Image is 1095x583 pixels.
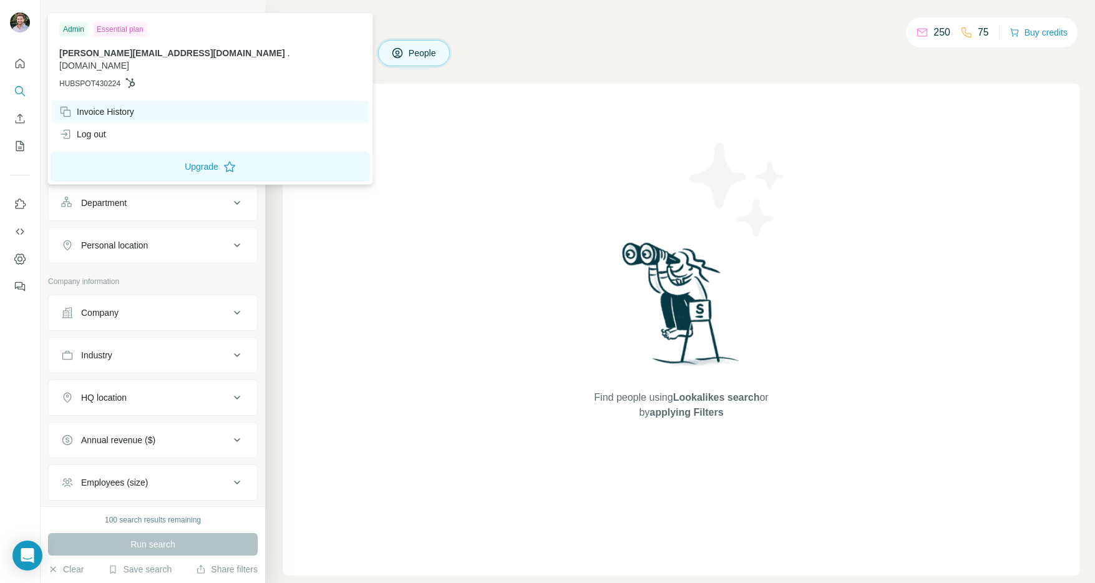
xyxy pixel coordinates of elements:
[49,383,257,413] button: HQ location
[1010,24,1068,41] button: Buy credits
[81,239,148,252] div: Personal location
[49,230,257,260] button: Personal location
[673,392,760,403] span: Lookalikes search
[978,25,989,40] p: 75
[10,12,30,32] img: Avatar
[48,563,84,576] button: Clear
[12,541,42,571] div: Open Intercom Messenger
[10,275,30,298] button: Feedback
[283,15,1080,32] h4: Search
[409,47,437,59] span: People
[582,390,781,420] span: Find people using or by
[59,61,129,71] span: [DOMAIN_NAME]
[49,425,257,455] button: Annual revenue ($)
[288,48,290,58] span: .
[10,80,30,102] button: Search
[196,563,258,576] button: Share filters
[49,340,257,370] button: Industry
[650,407,723,418] span: applying Filters
[48,11,87,22] div: New search
[10,107,30,130] button: Enrich CSV
[81,197,127,209] div: Department
[49,298,257,328] button: Company
[59,22,88,37] div: Admin
[81,391,127,404] div: HQ location
[217,7,265,26] button: Hide
[10,220,30,243] button: Use Surfe API
[933,25,950,40] p: 250
[10,135,30,157] button: My lists
[51,152,370,182] button: Upgrade
[59,128,106,140] div: Log out
[49,188,257,218] button: Department
[81,476,148,489] div: Employees (size)
[59,78,120,89] span: HUBSPOT430224
[59,105,134,118] div: Invoice History
[81,306,119,319] div: Company
[681,134,794,246] img: Surfe Illustration - Stars
[48,276,258,287] p: Company information
[93,22,147,37] div: Essential plan
[10,248,30,270] button: Dashboard
[105,514,201,526] div: 100 search results remaining
[10,193,30,215] button: Use Surfe on LinkedIn
[81,349,112,361] div: Industry
[616,239,746,378] img: Surfe Illustration - Woman searching with binoculars
[49,468,257,497] button: Employees (size)
[59,48,285,58] span: [PERSON_NAME][EMAIL_ADDRESS][DOMAIN_NAME]
[108,563,172,576] button: Save search
[81,434,155,446] div: Annual revenue ($)
[10,52,30,75] button: Quick start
